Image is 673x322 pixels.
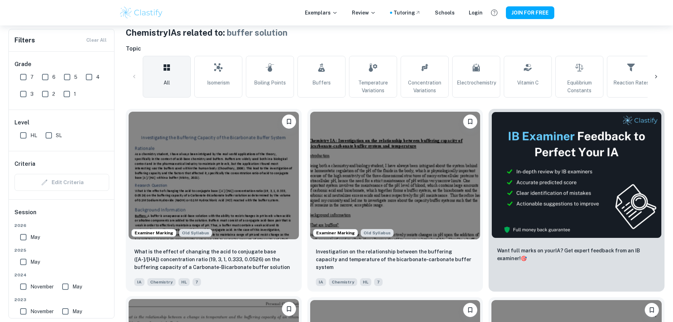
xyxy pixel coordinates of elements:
a: Examiner MarkingStarting from the May 2025 session, the Chemistry IA requirements have changed. I... [126,109,302,292]
img: Chemistry IA example thumbnail: What is the effect of changing the acid [129,112,299,239]
span: 2025 [14,247,109,253]
span: November [30,308,54,315]
a: Login [469,9,483,17]
button: Help and Feedback [488,7,500,19]
span: Electrochemistry [457,79,496,87]
a: Schools [435,9,455,17]
span: Old Syllabus [179,229,212,237]
button: Please log in to bookmark exemplars [463,303,477,317]
p: Investigation on the relationship between the buffering capacity and temperature of the bicarbona... [316,248,475,271]
span: 2026 [14,222,109,229]
button: Please log in to bookmark exemplars [463,115,477,129]
span: Isomerism [207,79,230,87]
span: HL [30,131,37,139]
span: Chemistry [329,278,357,286]
p: Review [352,9,376,17]
span: HL [360,278,371,286]
span: May [72,283,82,291]
span: 3 [30,90,34,98]
span: 2023 [14,297,109,303]
span: Equilibrium Constants [559,79,600,94]
button: Please log in to bookmark exemplars [282,302,296,316]
span: Chemistry [147,278,176,286]
span: Examiner Marking [313,230,358,236]
span: 7 [193,278,201,286]
h6: Grade [14,60,109,69]
h6: Filters [14,35,35,45]
span: 4 [96,73,100,81]
span: 5 [74,73,77,81]
img: Clastify logo [119,6,164,20]
p: Exemplars [305,9,338,17]
span: Buffers [312,79,331,87]
h6: Topic [126,45,665,53]
span: IA [316,278,326,286]
span: Temperature Variations [352,79,394,94]
h6: Session [14,208,109,222]
div: Starting from the May 2025 session, the Chemistry IA requirements have changed. It's OK to refer ... [361,229,394,237]
a: ThumbnailWant full marks on yourIA? Get expert feedback from an IB examiner! [489,109,665,292]
span: 6 [52,73,55,81]
span: 7 [374,278,383,286]
span: November [30,283,54,291]
h6: Level [14,118,109,127]
span: May [30,258,40,266]
img: Chemistry IA example thumbnail: Investigation on the relationship betwee [310,112,480,239]
span: May [72,308,82,315]
span: 7 [30,73,34,81]
span: SL [56,131,62,139]
button: Please log in to bookmark exemplars [645,303,659,317]
p: What is the effect of changing the acid to conjugate base ([A-]/[HA]) concentration ratio (19, 3,... [134,248,293,272]
a: Examiner MarkingStarting from the May 2025 session, the Chemistry IA requirements have changed. I... [307,109,483,292]
span: Concentration Variations [404,79,445,94]
span: All [164,79,170,87]
button: JOIN FOR FREE [506,6,554,19]
div: Starting from the May 2025 session, the Chemistry IA requirements have changed. It's OK to refer ... [179,229,212,237]
span: Examiner Marking [132,230,176,236]
img: Thumbnail [491,112,662,238]
span: 2 [52,90,55,98]
span: Vitamin C [517,79,539,87]
span: 🎯 [521,256,527,261]
span: Boiling Points [254,79,286,87]
h1: Chemistry IAs related to: [126,26,665,39]
span: IA [134,278,144,286]
span: buffer solution [227,28,288,37]
span: May [30,233,40,241]
span: Reaction Rates [613,79,649,87]
p: Want full marks on your IA ? Get expert feedback from an IB examiner! [497,247,656,262]
a: Tutoring [394,9,421,17]
div: Criteria filters are unavailable when searching by topic [14,174,109,191]
button: Please log in to bookmark exemplars [282,115,296,129]
span: Old Syllabus [361,229,394,237]
span: HL [178,278,190,286]
h6: Criteria [14,160,35,168]
span: 1 [74,90,76,98]
span: 2024 [14,272,109,278]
